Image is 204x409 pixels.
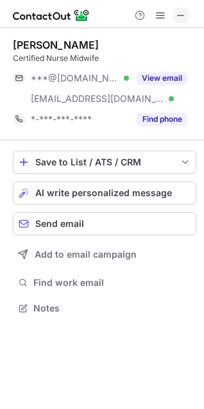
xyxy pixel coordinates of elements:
button: save-profile-one-click [13,151,196,174]
button: Find work email [13,274,196,292]
span: Add to email campaign [35,249,137,260]
div: Certified Nurse Midwife [13,53,196,64]
button: AI write personalized message [13,181,196,204]
span: Find work email [33,277,191,288]
div: Save to List / ATS / CRM [35,157,174,167]
button: Add to email campaign [13,243,196,266]
img: ContactOut v5.3.10 [13,8,90,23]
span: Send email [35,219,84,229]
span: ***@[DOMAIN_NAME] [31,72,119,84]
button: Send email [13,212,196,235]
button: Notes [13,299,196,317]
div: [PERSON_NAME] [13,38,99,51]
span: [EMAIL_ADDRESS][DOMAIN_NAME] [31,93,164,104]
span: Notes [33,303,191,314]
span: AI write personalized message [35,188,172,198]
button: Reveal Button [137,113,187,126]
button: Reveal Button [137,72,187,85]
